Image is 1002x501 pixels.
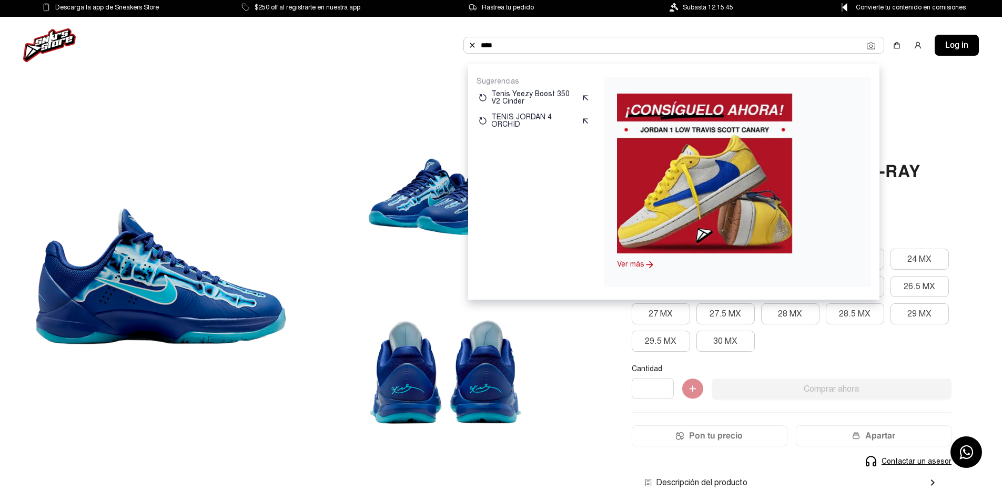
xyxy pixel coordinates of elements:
button: 28.5 MX [826,303,884,324]
span: Convierte tu contenido en comisiones [856,2,966,13]
span: Contactar un asesor [882,456,952,467]
img: Control Point Icon [838,3,851,12]
p: Tenis Yeezy Boost 350 V2 Cinder [491,90,577,105]
img: user [914,41,922,49]
span: $250 off al registrarte en nuestra app [255,2,360,13]
img: envio [644,479,652,486]
button: 28 MX [761,303,819,324]
button: Pon tu precio [632,425,787,446]
p: Cantidad [632,364,952,374]
img: Buscar [468,41,477,49]
span: Descripción del producto [644,476,747,489]
img: shopping [893,41,901,49]
button: Comprar ahora [712,379,952,400]
img: suggest.svg [581,94,590,102]
img: Icon.png [676,432,684,440]
p: TENIS JORDAN 4 ORCHID [491,114,577,128]
a: Ver más [617,260,644,269]
img: Cámara [867,42,875,50]
button: 26.5 MX [890,276,949,297]
span: Descarga la app de Sneakers Store [55,2,159,13]
img: wallet-05.png [852,432,860,440]
span: Log in [945,39,968,52]
button: Apartar [796,425,952,446]
button: 29.5 MX [632,331,690,352]
img: restart.svg [479,117,487,125]
span: Rastrea tu pedido [482,2,534,13]
img: restart.svg [479,94,487,102]
img: logo [23,28,76,62]
button: 27 MX [632,303,690,324]
span: Subasta 12:15:45 [683,2,733,13]
button: 24 MX [890,249,949,270]
mat-icon: chevron_right [926,476,939,489]
p: Sugerencias [477,77,592,86]
button: 30 MX [696,331,755,352]
img: suggest.svg [581,117,590,125]
button: 29 MX [890,303,949,324]
img: Agregar al carrito [682,379,703,400]
button: 27.5 MX [696,303,755,324]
